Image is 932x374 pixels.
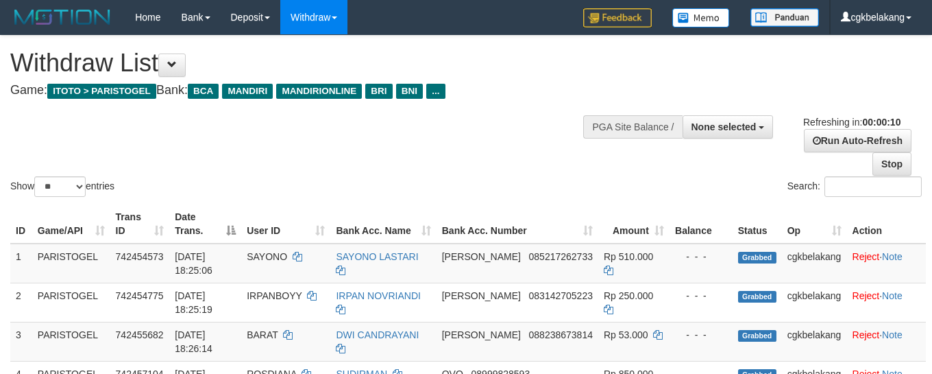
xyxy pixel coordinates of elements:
th: Date Trans.: activate to sort column descending [169,204,241,244]
span: Grabbed [738,291,776,303]
th: Bank Acc. Number: activate to sort column ascending [437,204,598,244]
span: Rp 250.000 [604,290,653,301]
img: Feedback.jpg [583,8,652,27]
a: Note [882,329,903,340]
span: Refreshing in: [803,117,900,128]
th: Game/API: activate to sort column ascending [32,204,110,244]
span: 742455682 [116,329,164,340]
span: [DATE] 18:26:14 [175,329,212,354]
span: BARAT [247,329,278,340]
th: Action [847,204,926,244]
td: · [847,322,926,361]
td: cgkbelakang [782,283,847,322]
img: MOTION_logo.png [10,7,114,27]
a: IRPAN NOVRIANDI [336,290,420,301]
strong: 00:00:10 [862,117,900,128]
span: IRPANBOYY [247,290,302,301]
span: [DATE] 18:25:19 [175,290,212,315]
a: Note [882,290,903,301]
th: Balance [670,204,733,244]
span: [PERSON_NAME] [442,290,521,301]
td: 1 [10,244,32,283]
span: Copy 085217262733 to clipboard [529,251,593,262]
span: [DATE] 18:25:06 [175,251,212,276]
div: - - - [675,289,727,303]
span: None selected [691,121,757,132]
span: Copy 088238673814 to clipboard [529,329,593,340]
label: Search: [787,176,922,197]
img: panduan.png [750,8,819,27]
th: ID [10,204,32,244]
td: PARISTOGEL [32,283,110,322]
span: BCA [188,84,219,99]
a: Reject [853,251,880,262]
a: Stop [872,152,911,176]
span: [PERSON_NAME] [442,251,521,262]
div: PGA Site Balance / [583,115,682,139]
span: Grabbed [738,252,776,264]
input: Search: [824,176,922,197]
span: 742454573 [116,251,164,262]
h1: Withdraw List [10,49,608,77]
a: Reject [853,329,880,340]
span: Rp 53.000 [604,329,648,340]
th: User ID: activate to sort column ascending [241,204,330,244]
h4: Game: Bank: [10,84,608,97]
th: Bank Acc. Name: activate to sort column ascending [330,204,436,244]
th: Amount: activate to sort column ascending [598,204,670,244]
select: Showentries [34,176,86,197]
span: Rp 510.000 [604,251,653,262]
td: cgkbelakang [782,244,847,283]
a: Note [882,251,903,262]
span: BNI [396,84,423,99]
span: ... [426,84,445,99]
a: SAYONO LASTARI [336,251,418,262]
a: Reject [853,290,880,301]
a: Run Auto-Refresh [804,129,911,152]
span: SAYONO [247,251,287,262]
td: 3 [10,322,32,361]
td: PARISTOGEL [32,244,110,283]
td: · [847,283,926,322]
span: MANDIRI [222,84,273,99]
td: PARISTOGEL [32,322,110,361]
div: - - - [675,328,727,342]
img: Button%20Memo.svg [672,8,730,27]
span: 742454775 [116,290,164,301]
span: BRI [365,84,392,99]
td: 2 [10,283,32,322]
th: Op: activate to sort column ascending [782,204,847,244]
a: DWI CANDRAYANI [336,329,419,340]
td: cgkbelakang [782,322,847,361]
th: Trans ID: activate to sort column ascending [110,204,170,244]
span: ITOTO > PARISTOGEL [47,84,156,99]
label: Show entries [10,176,114,197]
span: Grabbed [738,330,776,342]
span: Copy 083142705223 to clipboard [529,290,593,301]
td: · [847,244,926,283]
th: Status [733,204,782,244]
span: MANDIRIONLINE [276,84,362,99]
button: None selected [683,115,774,139]
span: [PERSON_NAME] [442,329,521,340]
div: - - - [675,250,727,264]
